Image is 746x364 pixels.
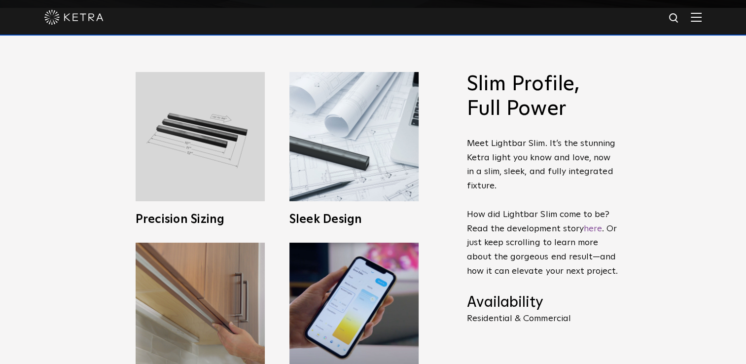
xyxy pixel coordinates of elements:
[44,10,104,25] img: ketra-logo-2019-white
[467,137,620,279] p: Meet Lightbar Slim. It’s the stunning Ketra light you know and love, now in a slim, sleek, and fu...
[289,72,419,201] img: L30_SlimProfile
[467,293,620,312] h4: Availability
[467,72,620,122] h2: Slim Profile, Full Power
[467,314,620,323] p: Residential & Commercial
[136,214,265,225] h3: Precision Sizing
[584,224,602,233] a: here
[691,12,702,22] img: Hamburger%20Nav.svg
[668,12,680,25] img: search icon
[289,214,419,225] h3: Sleek Design
[136,72,265,201] img: L30_Custom_Length_Black-2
